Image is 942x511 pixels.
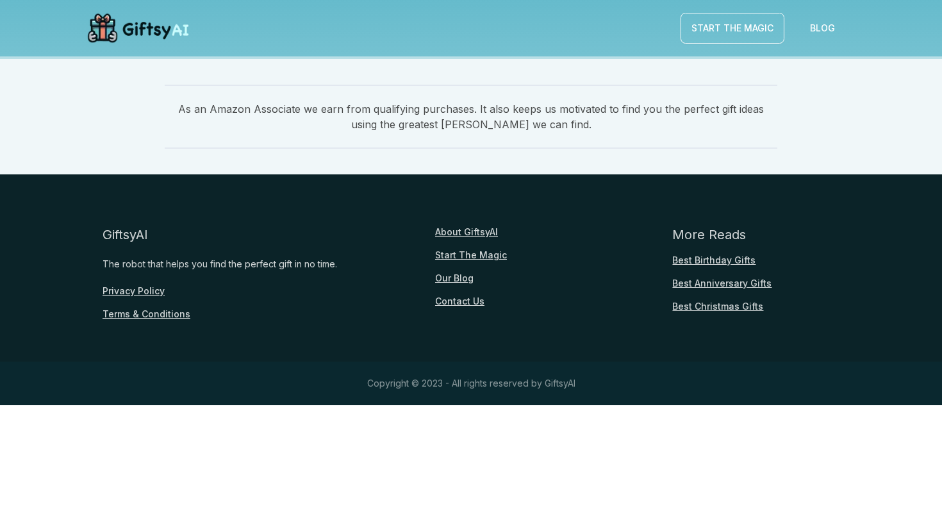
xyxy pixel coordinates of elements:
a: About GiftsyAI [435,226,498,239]
div: GiftsyAI [103,226,148,244]
a: Terms & Conditions [103,308,190,321]
a: Contact Us [435,295,484,308]
div: More Reads [672,226,746,244]
span: As an Amazon Associate we earn from qualifying purchases. It also keeps us motivated to find you ... [165,85,777,149]
a: Best Anniversary Gifts [672,277,772,290]
a: Blog [800,13,845,44]
img: GiftsyAI [81,8,194,49]
div: The robot that helps you find the perfect gift in no time. [103,254,337,274]
a: Privacy Policy [103,285,165,297]
a: Best Christmas Gifts [672,300,763,313]
a: Start The Magic [681,13,784,44]
a: Our Blog [435,272,474,285]
a: Best Birthday Gifts [672,254,756,267]
a: Start The Magic [435,249,507,262]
